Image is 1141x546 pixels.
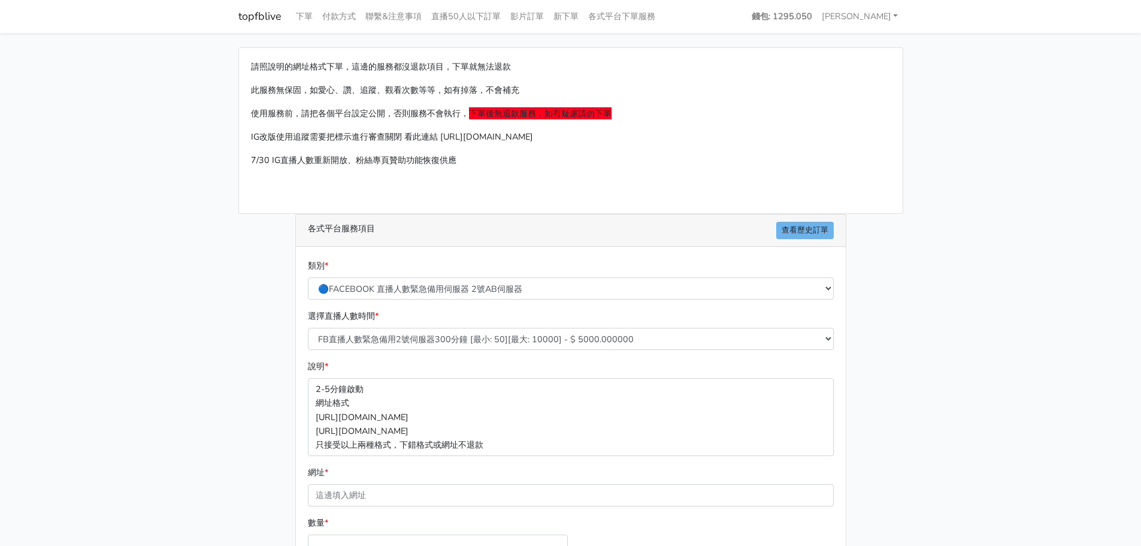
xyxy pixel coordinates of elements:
[296,215,846,247] div: 各式平台服務項目
[317,5,361,28] a: 付款方式
[251,83,891,97] p: 此服務無保固，如愛心、讚、追蹤、觀看次數等等，如有掉落，不會補充
[251,130,891,144] p: IG改版使用追蹤需要把標示進行審查關閉 看此連結 [URL][DOMAIN_NAME]
[308,484,834,506] input: 這邊填入網址
[469,107,612,119] span: 下單後無退款服務，如有疑慮請勿下單
[583,5,660,28] a: 各式平台下單服務
[308,360,328,373] label: 說明
[776,222,834,239] a: 查看歷史訂單
[747,5,817,28] a: 錢包: 1295.050
[361,5,426,28] a: 聯繫&注意事項
[238,5,282,28] a: topfblive
[549,5,583,28] a: 新下單
[251,60,891,74] p: 請照說明的網址格式下單，這邊的服務都沒退款項目，下單就無法退款
[308,516,328,530] label: 數量
[506,5,549,28] a: 影片訂單
[251,107,891,120] p: 使用服務前，請把各個平台設定公開，否則服務不會執行，
[251,153,891,167] p: 7/30 IG直播人數重新開放、粉絲專頁贊助功能恢復供應
[752,10,812,22] strong: 錢包: 1295.050
[308,466,328,479] label: 網址
[308,309,379,323] label: 選擇直播人數時間
[291,5,317,28] a: 下單
[308,378,834,455] p: 2-5分鐘啟動 網址格式 [URL][DOMAIN_NAME] [URL][DOMAIN_NAME] 只接受以上兩種格式，下錯格式或網址不退款
[308,259,328,273] label: 類別
[817,5,903,28] a: [PERSON_NAME]
[426,5,506,28] a: 直播50人以下訂單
